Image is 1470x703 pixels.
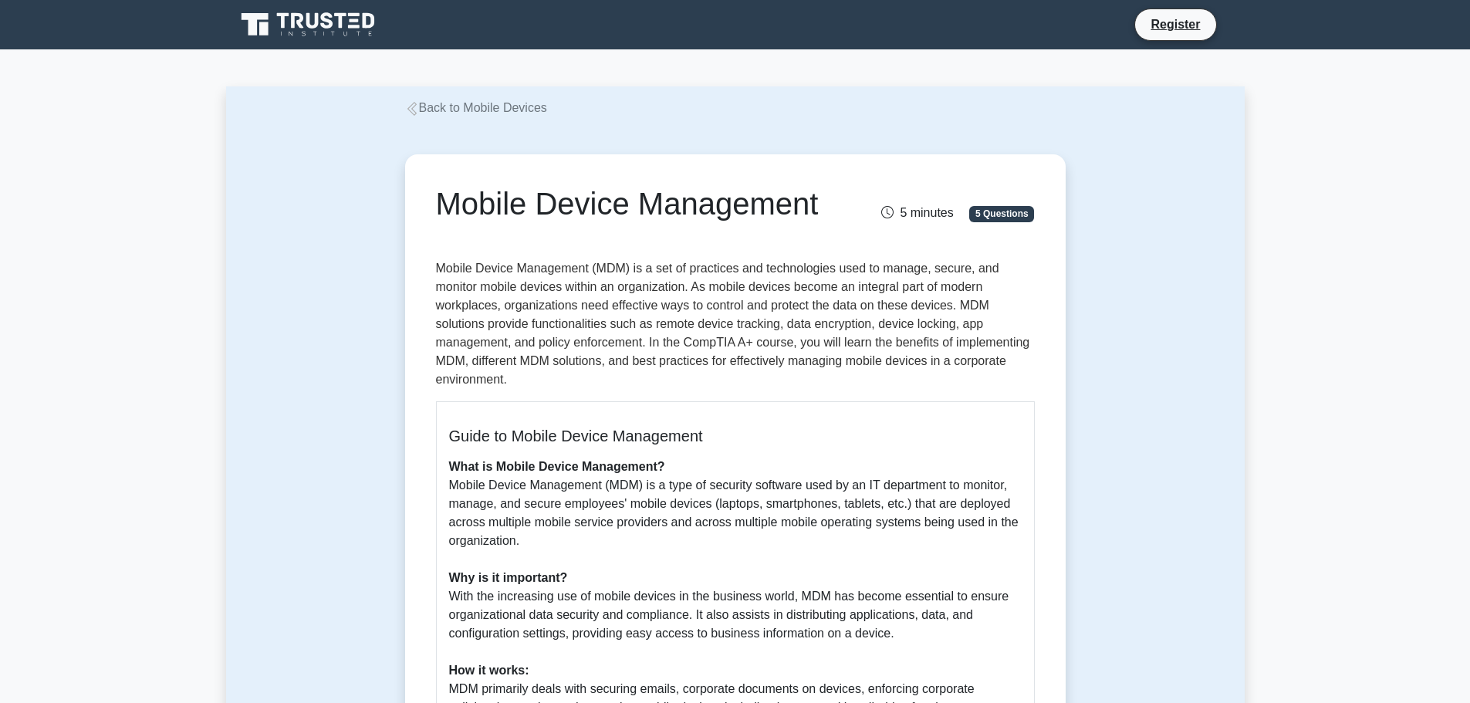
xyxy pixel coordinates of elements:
b: What is Mobile Device Management? [449,460,665,473]
a: Register [1141,15,1209,34]
span: 5 Questions [969,206,1034,221]
span: 5 minutes [881,206,953,219]
h1: Mobile Device Management [436,185,829,222]
a: Back to Mobile Devices [405,101,547,114]
h5: Guide to Mobile Device Management [449,427,1022,445]
b: How it works: [449,664,529,677]
p: Mobile Device Management (MDM) is a set of practices and technologies used to manage, secure, and... [436,259,1035,389]
b: Why is it important? [449,571,568,584]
